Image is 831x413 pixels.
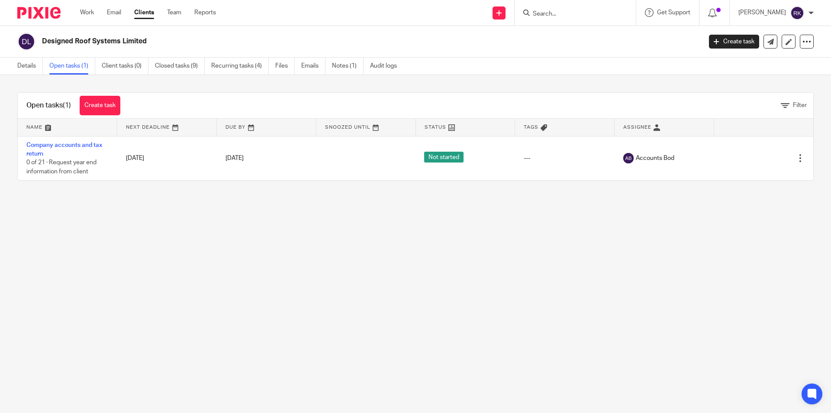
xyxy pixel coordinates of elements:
img: Pixie [17,7,61,19]
a: Work [80,8,94,17]
span: 0 of 21 · Request year end information from client [26,159,97,175]
input: Search [532,10,610,18]
h1: Open tasks [26,101,71,110]
img: svg%3E [17,33,35,51]
a: Create task [80,96,120,115]
span: Filter [793,102,807,108]
a: Emails [301,58,325,75]
div: --- [524,154,606,163]
span: Get Support [657,10,690,16]
a: Recurring tasks (4) [211,58,269,75]
h2: Designed Roof Systems Limited [42,37,565,46]
a: Client tasks (0) [102,58,148,75]
p: [PERSON_NAME] [738,8,786,17]
a: Open tasks (1) [49,58,95,75]
span: Not started [424,152,464,163]
td: [DATE] [117,136,217,180]
span: (1) [63,102,71,109]
a: Audit logs [370,58,403,75]
a: Details [17,58,43,75]
a: Files [275,58,295,75]
span: Snoozed Until [325,125,370,130]
a: Company accounts and tax return [26,142,102,157]
a: Reports [194,8,216,17]
a: Closed tasks (9) [155,58,205,75]
span: [DATE] [225,155,244,161]
img: svg%3E [790,6,804,20]
a: Email [107,8,121,17]
span: Accounts Bod [636,154,674,163]
a: Clients [134,8,154,17]
span: Tags [524,125,538,130]
span: Status [425,125,446,130]
a: Create task [709,35,759,49]
img: svg%3E [623,153,634,163]
a: Team [167,8,181,17]
a: Notes (1) [332,58,364,75]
